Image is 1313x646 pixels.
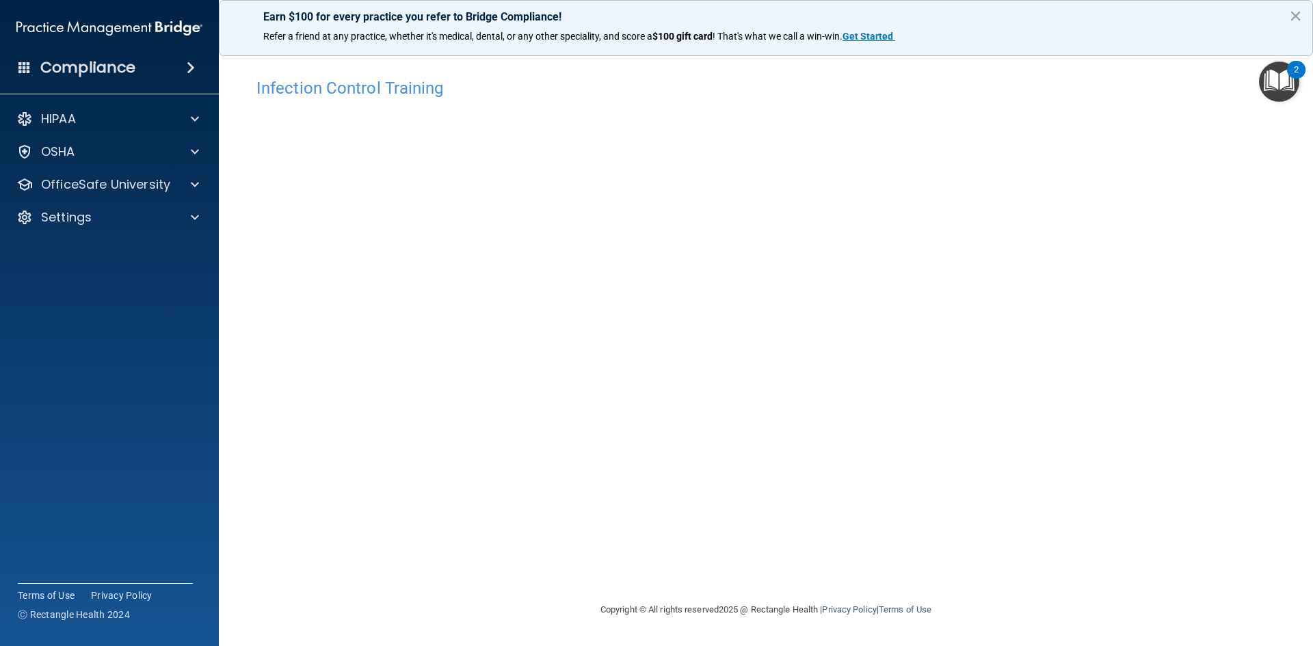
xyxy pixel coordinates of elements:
h4: Compliance [40,58,135,77]
a: HIPAA [16,111,199,127]
a: Terms of Use [18,589,75,602]
a: Privacy Policy [822,604,876,615]
span: Ⓒ Rectangle Health 2024 [18,608,130,621]
iframe: infection-control-training [256,105,940,525]
strong: Get Started [843,31,893,42]
a: OfficeSafe University [16,176,199,193]
div: 2 [1294,70,1299,88]
p: OfficeSafe University [41,176,170,193]
a: Terms of Use [879,604,931,615]
a: Get Started [843,31,895,42]
div: Copyright © All rights reserved 2025 @ Rectangle Health | | [516,588,1016,632]
span: ! That's what we call a win-win. [713,31,843,42]
h4: Infection Control Training [256,79,1275,97]
span: Refer a friend at any practice, whether it's medical, dental, or any other speciality, and score a [263,31,652,42]
p: OSHA [41,144,75,160]
button: Open Resource Center, 2 new notifications [1259,62,1299,102]
button: Close [1289,5,1302,27]
p: Earn $100 for every practice you refer to Bridge Compliance! [263,10,1269,23]
a: Privacy Policy [91,589,152,602]
strong: $100 gift card [652,31,713,42]
a: Settings [16,209,199,226]
img: PMB logo [16,14,202,42]
a: OSHA [16,144,199,160]
p: HIPAA [41,111,76,127]
p: Settings [41,209,92,226]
